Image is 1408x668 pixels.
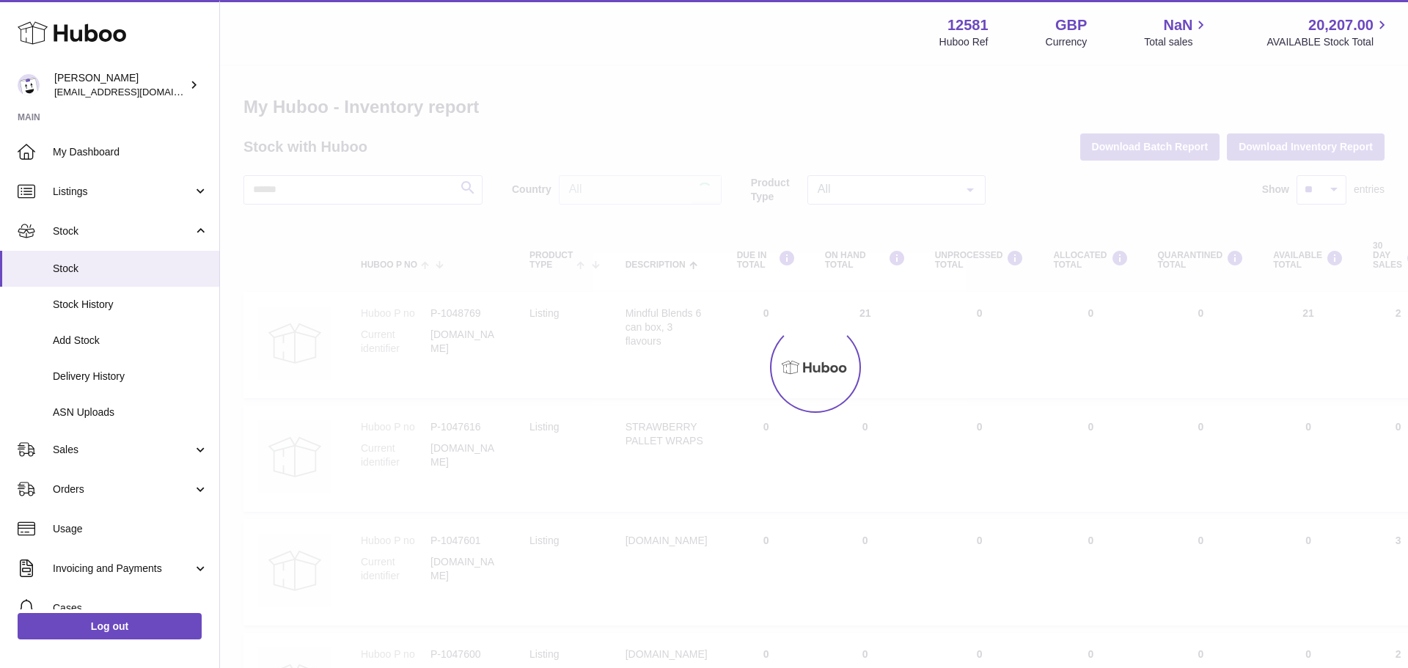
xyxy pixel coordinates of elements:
[54,86,216,98] span: [EMAIL_ADDRESS][DOMAIN_NAME]
[1046,35,1088,49] div: Currency
[53,370,208,383] span: Delivery History
[53,334,208,348] span: Add Stock
[53,298,208,312] span: Stock History
[1144,35,1209,49] span: Total sales
[54,71,186,99] div: [PERSON_NAME]
[53,601,208,615] span: Cases
[1055,15,1087,35] strong: GBP
[939,35,989,49] div: Huboo Ref
[53,145,208,159] span: My Dashboard
[1266,35,1390,49] span: AVAILABLE Stock Total
[1308,15,1374,35] span: 20,207.00
[53,405,208,419] span: ASN Uploads
[53,562,193,576] span: Invoicing and Payments
[53,224,193,238] span: Stock
[947,15,989,35] strong: 12581
[53,482,193,496] span: Orders
[53,262,208,276] span: Stock
[53,443,193,457] span: Sales
[1144,15,1209,49] a: NaN Total sales
[1266,15,1390,49] a: 20,207.00 AVAILABLE Stock Total
[1163,15,1192,35] span: NaN
[53,522,208,536] span: Usage
[18,74,40,96] img: rnash@drink-trip.com
[53,185,193,199] span: Listings
[18,613,202,639] a: Log out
